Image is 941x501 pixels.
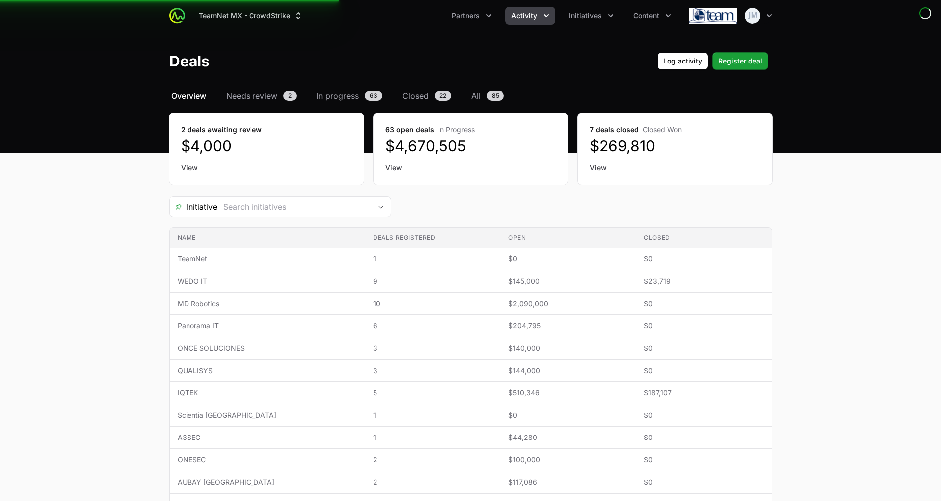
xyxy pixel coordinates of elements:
dt: 2 deals awaiting review [181,125,352,135]
img: TeamNet MX [689,6,737,26]
button: Register deal [712,52,768,70]
span: 1 [373,433,493,442]
span: Needs review [226,90,277,102]
span: $0 [508,410,628,420]
th: Open [501,228,636,248]
button: Activity [505,7,555,25]
div: Supplier switch menu [193,7,309,25]
button: Initiatives [563,7,620,25]
button: Partners [446,7,498,25]
div: Primary actions [657,52,768,70]
span: Log activity [663,55,702,67]
th: Name [170,228,365,248]
span: ONCE SOLUCIONES [178,343,357,353]
span: $0 [644,455,763,465]
span: MD Robotics [178,299,357,309]
a: Overview [169,90,208,102]
dd: $269,810 [590,137,760,155]
span: Scientia [GEOGRAPHIC_DATA] [178,410,357,420]
button: Content [627,7,677,25]
span: 2 [373,477,493,487]
span: Register deal [718,55,762,67]
span: ONESEC [178,455,357,465]
span: $144,000 [508,366,628,376]
span: $0 [644,477,763,487]
span: 22 [435,91,451,101]
span: $2,090,000 [508,299,628,309]
div: Main navigation [185,7,677,25]
span: 2 [373,455,493,465]
span: WEDO IT [178,276,357,286]
a: All85 [469,90,506,102]
span: TeamNet [178,254,357,264]
input: Search initiatives [217,197,371,217]
span: Closed [402,90,429,102]
span: $0 [644,343,763,353]
span: All [471,90,481,102]
span: $23,719 [644,276,763,286]
img: ActivitySource [169,8,185,24]
span: In progress [316,90,359,102]
span: 9 [373,276,493,286]
a: In progress63 [314,90,384,102]
h1: Deals [169,52,210,70]
span: $0 [644,299,763,309]
a: Needs review2 [224,90,299,102]
button: Log activity [657,52,708,70]
span: Initiatives [569,11,602,21]
img: Juan Manuel Zuleta [745,8,760,24]
div: Open [371,197,391,217]
div: Initiatives menu [563,7,620,25]
span: 3 [373,343,493,353]
span: $140,000 [508,343,628,353]
span: A3SEC [178,433,357,442]
span: $0 [644,254,763,264]
span: Partners [452,11,480,21]
span: $0 [644,410,763,420]
span: 3 [373,366,493,376]
span: 63 [365,91,382,101]
span: $100,000 [508,455,628,465]
span: QUALISYS [178,366,357,376]
span: 1 [373,254,493,264]
dt: 63 open deals [385,125,556,135]
a: Closed22 [400,90,453,102]
span: $0 [508,254,628,264]
span: IQTEK [178,388,357,398]
span: $0 [644,366,763,376]
span: 2 [283,91,297,101]
span: In Progress [438,125,475,134]
span: 85 [487,91,504,101]
span: 1 [373,410,493,420]
span: Closed Won [643,125,682,134]
nav: Deals navigation [169,90,772,102]
span: $0 [644,321,763,331]
div: Partners menu [446,7,498,25]
span: $117,086 [508,477,628,487]
span: Panorama IT [178,321,357,331]
span: AUBAY [GEOGRAPHIC_DATA] [178,477,357,487]
span: $145,000 [508,276,628,286]
button: TeamNet MX - CrowdStrike [193,7,309,25]
th: Deals registered [365,228,501,248]
dd: $4,000 [181,137,352,155]
th: Closed [636,228,771,248]
span: $510,346 [508,388,628,398]
dt: 7 deals closed [590,125,760,135]
span: $44,280 [508,433,628,442]
span: 5 [373,388,493,398]
span: 10 [373,299,493,309]
span: $204,795 [508,321,628,331]
a: View [385,163,556,173]
span: 6 [373,321,493,331]
a: View [590,163,760,173]
span: Overview [171,90,206,102]
div: Activity menu [505,7,555,25]
span: Initiative [170,201,217,213]
a: View [181,163,352,173]
div: Content menu [627,7,677,25]
span: $0 [644,433,763,442]
span: $187,107 [644,388,763,398]
span: Content [633,11,659,21]
dd: $4,670,505 [385,137,556,155]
